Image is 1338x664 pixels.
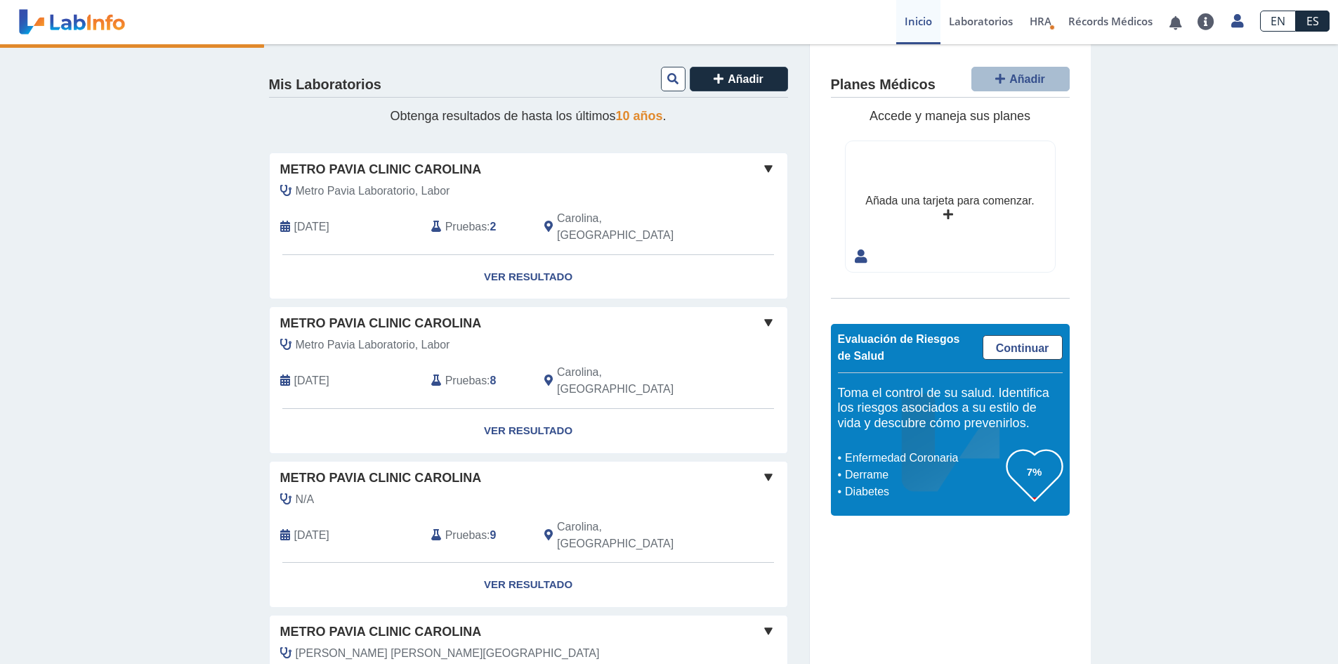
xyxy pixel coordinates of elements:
[838,333,960,362] span: Evaluación de Riesgos de Salud
[838,386,1063,431] h5: Toma el control de su salud. Identifica los riesgos asociados a su estilo de vida y descubre cómo...
[280,160,482,179] span: Metro Pavia Clinic Carolina
[296,491,315,508] span: N/A
[294,527,329,544] span: 2025-06-04
[616,109,663,123] span: 10 años
[270,255,787,299] a: Ver Resultado
[490,375,497,386] b: 8
[865,193,1034,209] div: Añada una tarjeta para comenzar.
[831,77,936,93] h4: Planes Médicos
[841,467,1006,483] li: Derrame
[557,519,712,552] span: Carolina, PR
[983,335,1063,360] a: Continuar
[1030,14,1051,28] span: HRA
[280,469,482,488] span: Metro Pavia Clinic Carolina
[296,337,450,353] span: Metro Pavia Laboratorio, Labor
[557,364,712,398] span: Carolina, PR
[1006,463,1063,481] h3: 7%
[1260,11,1296,32] a: EN
[294,219,329,235] span: 2025-08-26
[294,372,329,389] span: 2025-07-07
[1009,73,1045,85] span: Añadir
[870,109,1030,123] span: Accede y maneja sus planes
[421,210,534,244] div: :
[390,109,666,123] span: Obtenga resultados de hasta los últimos .
[690,67,788,91] button: Añadir
[1296,11,1330,32] a: ES
[490,529,497,541] b: 9
[280,314,482,333] span: Metro Pavia Clinic Carolina
[445,527,487,544] span: Pruebas
[841,483,1006,500] li: Diabetes
[270,409,787,453] a: Ver Resultado
[421,364,534,398] div: :
[728,73,763,85] span: Añadir
[269,77,381,93] h4: Mis Laboratorios
[270,563,787,607] a: Ver Resultado
[445,219,487,235] span: Pruebas
[490,221,497,233] b: 2
[557,210,712,244] span: Carolina, PR
[841,450,1006,467] li: Enfermedad Coronaria
[421,519,534,552] div: :
[996,342,1049,354] span: Continuar
[296,183,450,200] span: Metro Pavia Laboratorio, Labor
[971,67,1070,91] button: Añadir
[445,372,487,389] span: Pruebas
[296,645,600,662] span: Jurado Agosto, Zulma
[280,623,482,642] span: Metro Pavia Clinic Carolina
